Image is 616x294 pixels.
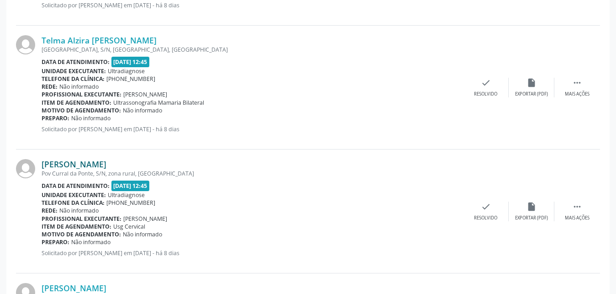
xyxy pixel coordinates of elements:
[515,215,548,221] div: Exportar (PDF)
[111,181,150,191] span: [DATE] 12:45
[59,207,99,214] span: Não informado
[123,107,162,114] span: Não informado
[572,78,582,88] i: 
[42,83,58,91] b: Rede:
[16,35,35,54] img: img
[123,215,167,223] span: [PERSON_NAME]
[481,202,491,212] i: check
[565,215,590,221] div: Mais ações
[42,67,106,75] b: Unidade executante:
[572,202,582,212] i: 
[123,91,167,98] span: [PERSON_NAME]
[106,75,155,83] span: [PHONE_NUMBER]
[481,78,491,88] i: check
[42,58,110,66] b: Data de atendimento:
[42,215,121,223] b: Profissional executante:
[42,199,105,207] b: Telefone da clínica:
[42,249,463,257] p: Solicitado por [PERSON_NAME] em [DATE] - há 8 dias
[113,223,145,230] span: Usg Cervical
[106,199,155,207] span: [PHONE_NUMBER]
[42,223,111,230] b: Item de agendamento:
[42,107,121,114] b: Motivo de agendamento:
[59,83,99,91] span: Não informado
[42,114,69,122] b: Preparo:
[42,125,463,133] p: Solicitado por [PERSON_NAME] em [DATE] - há 8 dias
[42,230,121,238] b: Motivo de agendamento:
[16,159,35,178] img: img
[42,35,157,45] a: Telma Alzira [PERSON_NAME]
[42,159,106,169] a: [PERSON_NAME]
[42,91,121,98] b: Profissional executante:
[42,191,106,199] b: Unidade executante:
[42,75,105,83] b: Telefone da clínica:
[474,91,497,97] div: Resolvido
[526,78,537,88] i: insert_drive_file
[42,182,110,190] b: Data de atendimento:
[42,1,463,9] p: Solicitado por [PERSON_NAME] em [DATE] - há 8 dias
[71,114,111,122] span: Não informado
[42,238,69,246] b: Preparo:
[123,230,162,238] span: Não informado
[42,283,106,293] a: [PERSON_NAME]
[113,99,204,107] span: Ultrassonografia Mamaria Bilateral
[474,215,497,221] div: Resolvido
[42,46,463,53] div: [GEOGRAPHIC_DATA], S/N, [GEOGRAPHIC_DATA], [GEOGRAPHIC_DATA]
[526,202,537,212] i: insert_drive_file
[42,207,58,214] b: Rede:
[42,99,111,107] b: Item de agendamento:
[565,91,590,97] div: Mais ações
[108,191,145,199] span: Ultradiagnose
[111,57,150,67] span: [DATE] 12:45
[515,91,548,97] div: Exportar (PDF)
[42,170,463,177] div: Pov Curral da Ponte, S/N, zona rural, [GEOGRAPHIC_DATA]
[71,238,111,246] span: Não informado
[108,67,145,75] span: Ultradiagnose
